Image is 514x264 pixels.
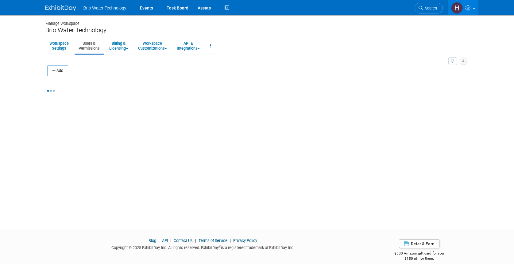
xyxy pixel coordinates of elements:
img: Harry Mesak [451,2,463,14]
img: ExhibitDay [45,5,76,11]
span: | [194,238,198,243]
div: Manage Workspace [45,15,469,26]
a: Blog [149,238,156,243]
a: WorkspaceSettings [45,38,73,53]
span: Brio Water Technology [83,6,126,10]
div: $500 Amazon gift card for you, [370,247,469,261]
img: loading... [47,90,55,92]
div: Copyright © 2025 ExhibitDay, Inc. All rights reserved. ExhibitDay is a registered trademark of Ex... [45,243,361,251]
button: Add [47,65,68,76]
a: API [162,238,168,243]
div: $150 off for them. [370,256,469,261]
a: Billing &Licensing [105,38,132,53]
span: Search [423,6,437,10]
span: | [169,238,173,243]
a: Search [415,3,443,13]
a: Users &Permissions [75,38,103,53]
a: Terms of Service [199,238,227,243]
span: | [228,238,232,243]
span: | [157,238,161,243]
div: Brio Water Technology [45,26,469,34]
a: Refer & Earn [399,239,439,248]
sup: ® [219,245,221,248]
a: API &Integrations [173,38,204,53]
a: Privacy Policy [233,238,257,243]
a: Contact Us [174,238,193,243]
a: WorkspaceCustomizations [134,38,171,53]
